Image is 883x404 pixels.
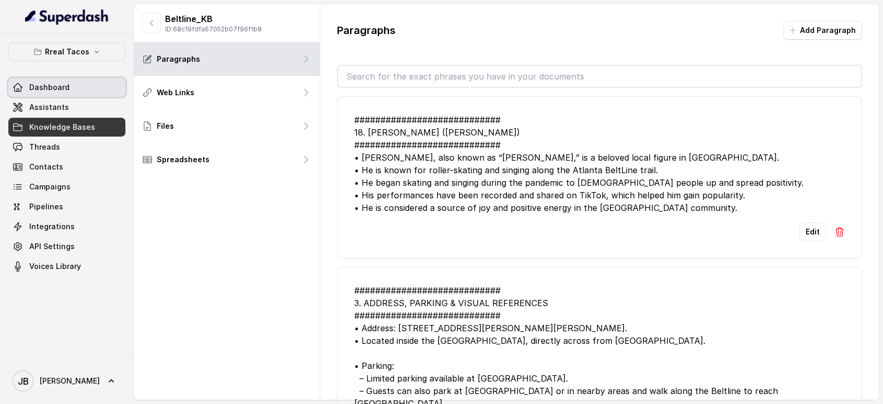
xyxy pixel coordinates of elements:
[29,162,63,172] span: Contacts
[29,201,63,212] span: Pipelines
[25,8,109,25] img: light.svg
[8,98,125,117] a: Assistants
[8,177,125,196] a: Campaigns
[29,221,75,232] span: Integrations
[8,158,125,176] a: Contacts
[834,227,845,237] img: Delete
[40,376,100,386] span: [PERSON_NAME]
[8,118,125,137] a: Knowledge Bases
[157,121,174,131] p: Files
[165,25,262,33] p: ID: 68c19fdfa67052b07f96f1b8
[157,154,210,165] p: Spreadsheets
[29,182,71,192] span: Campaigns
[45,46,89,58] p: Rreal Tacos
[8,197,125,216] a: Pipelines
[8,138,125,156] a: Threads
[8,257,125,276] a: Voices Library
[337,23,396,38] p: Paragraphs
[799,222,826,241] button: Edit
[8,217,125,236] a: Integrations
[18,376,29,387] text: JB
[354,114,845,214] div: ############################ 18. [PERSON_NAME] ([PERSON_NAME]) ############################ • [PE...
[783,21,862,40] button: Add Paragraph
[29,122,95,132] span: Knowledge Bases
[8,366,125,396] a: [PERSON_NAME]
[157,87,194,98] p: Web Links
[165,13,262,25] p: Beltline_KB
[29,261,81,272] span: Voices Library
[29,142,60,152] span: Threads
[8,78,125,97] a: Dashboard
[29,82,69,93] span: Dashboard
[338,66,862,87] input: Search for the exact phrases you have in your documents
[29,241,75,252] span: API Settings
[8,42,125,61] button: Rreal Tacos
[29,102,69,113] span: Assistants
[8,237,125,256] a: API Settings
[157,54,200,64] p: Paragraphs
